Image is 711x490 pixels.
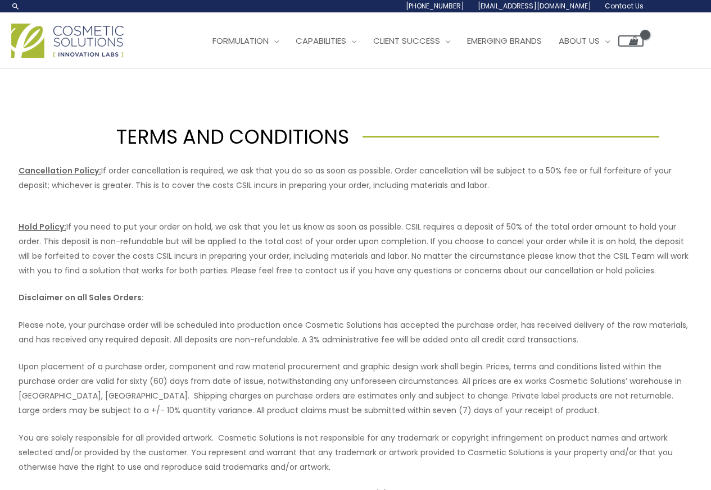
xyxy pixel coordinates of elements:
nav: Site Navigation [196,24,644,58]
p: If order cancellation is required, we ask that you do so as soon as possible. Order cancellation ... [19,163,693,193]
a: Capabilities [287,24,365,58]
a: Emerging Brands [459,24,550,58]
span: About Us [559,35,600,47]
img: Cosmetic Solutions Logo [11,24,124,58]
span: Formulation [212,35,269,47]
u: Hold Policy: [19,221,66,232]
a: About Us [550,24,618,58]
a: Search icon link [11,2,20,11]
a: Formulation [204,24,287,58]
span: [EMAIL_ADDRESS][DOMAIN_NAME] [478,1,591,11]
span: Emerging Brands [467,35,542,47]
span: Client Success [373,35,440,47]
p: If you need to put your order on hold, we ask that you let us know as soon as possible. CSIL requ... [19,205,693,278]
span: Capabilities [296,35,346,47]
a: View Shopping Cart, empty [618,35,644,47]
p: Upon placement of a purchase order, component and raw material procurement and graphic design wor... [19,359,693,418]
h1: TERMS AND CONDITIONS [52,123,349,150]
strong: Disclaimer on all Sales Orders: [19,292,144,303]
span: [PHONE_NUMBER] [406,1,464,11]
p: You are solely responsible for all provided artwork. Cosmetic Solutions is not responsible for an... [19,431,693,474]
a: Client Success [365,24,459,58]
u: Cancellation Policy: [19,165,101,176]
p: Please note, your purchase order will be scheduled into production once Cosmetic Solutions has ac... [19,318,693,347]
span: Contact Us [605,1,644,11]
